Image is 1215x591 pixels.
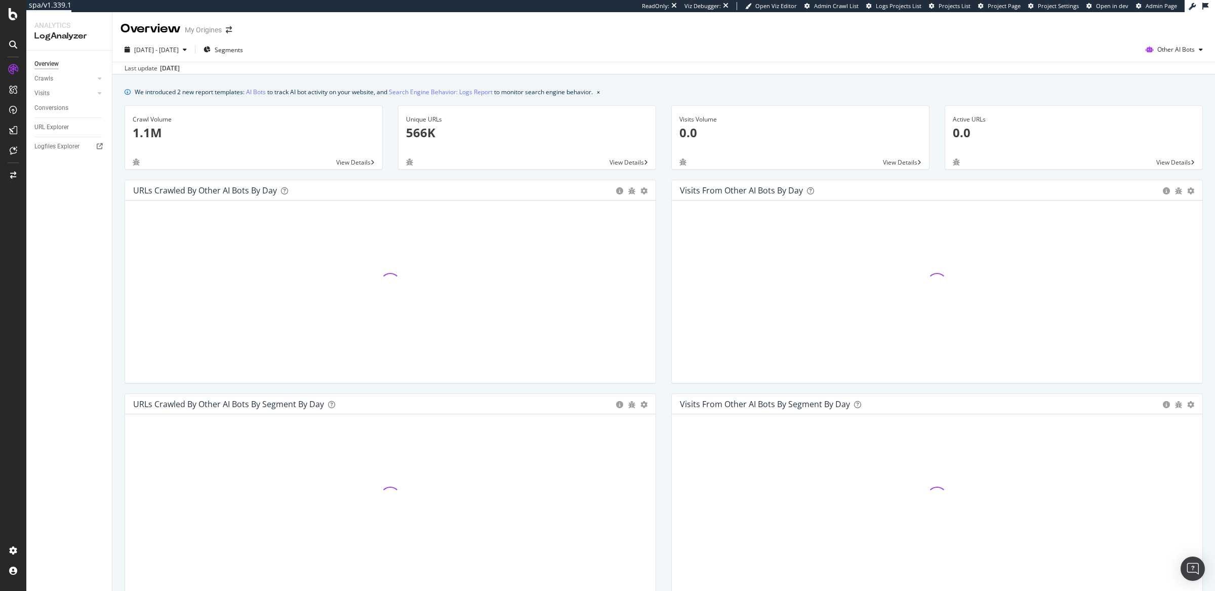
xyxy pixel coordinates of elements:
[684,2,721,10] div: Viz Debugger:
[125,87,1203,97] div: info banner
[133,399,324,409] div: URLs Crawled by Other AI Bots By Segment By Day
[34,141,79,152] div: Logfiles Explorer
[978,2,1021,10] a: Project Page
[34,103,105,113] a: Conversions
[610,158,644,167] span: View Details
[133,115,375,124] div: Crawl Volume
[953,124,1195,141] p: 0.0
[133,185,277,195] div: URLs Crawled by Other AI Bots by day
[133,124,375,141] p: 1.1M
[389,87,493,97] a: Search Engine Behavior: Logs Report
[953,159,960,166] div: bug
[185,25,222,35] div: My Origines
[1163,401,1170,408] div: circle-info
[1156,158,1191,167] span: View Details
[1086,2,1128,10] a: Open in dev
[1146,2,1177,10] span: Admin Page
[616,187,623,194] div: circle-info
[804,2,859,10] a: Admin Crawl List
[755,2,797,10] span: Open Viz Editor
[679,159,686,166] div: bug
[34,20,104,30] div: Analytics
[642,2,669,10] div: ReadOnly:
[1157,45,1195,54] span: Other AI Bots
[135,87,593,97] div: We introduced 2 new report templates: to track AI bot activity on your website, and to monitor se...
[616,401,623,408] div: circle-info
[215,46,243,54] span: Segments
[876,2,921,10] span: Logs Projects List
[125,64,180,73] div: Last update
[640,401,647,408] div: gear
[594,85,602,99] button: close banner
[679,115,921,124] div: Visits Volume
[34,141,105,152] a: Logfiles Explorer
[34,88,95,99] a: Visits
[628,401,635,408] div: bug
[34,30,104,42] div: LogAnalyzer
[640,187,647,194] div: gear
[34,59,59,69] div: Overview
[120,42,191,58] button: [DATE] - [DATE]
[814,2,859,10] span: Admin Crawl List
[1096,2,1128,10] span: Open in dev
[1142,42,1207,58] button: Other AI Bots
[1187,401,1194,408] div: gear
[1175,401,1182,408] div: bug
[988,2,1021,10] span: Project Page
[1163,187,1170,194] div: circle-info
[679,124,921,141] p: 0.0
[929,2,970,10] a: Projects List
[406,115,648,124] div: Unique URLs
[1187,187,1194,194] div: gear
[406,124,648,141] p: 566K
[406,159,413,166] div: bug
[1028,2,1079,10] a: Project Settings
[34,103,68,113] div: Conversions
[1181,557,1205,581] div: Open Intercom Messenger
[1175,187,1182,194] div: bug
[34,88,50,99] div: Visits
[939,2,970,10] span: Projects List
[160,64,180,73] div: [DATE]
[680,185,803,195] div: Visits from Other AI Bots by day
[134,46,179,54] span: [DATE] - [DATE]
[120,20,181,37] div: Overview
[226,26,232,33] div: arrow-right-arrow-left
[34,122,105,133] a: URL Explorer
[680,399,850,409] div: Visits from Other AI Bots By Segment By Day
[246,87,266,97] a: AI Bots
[953,115,1195,124] div: Active URLs
[133,159,140,166] div: bug
[1038,2,1079,10] span: Project Settings
[34,122,69,133] div: URL Explorer
[34,59,105,69] a: Overview
[336,158,371,167] span: View Details
[34,73,95,84] a: Crawls
[628,187,635,194] div: bug
[745,2,797,10] a: Open Viz Editor
[199,42,247,58] button: Segments
[1136,2,1177,10] a: Admin Page
[883,158,917,167] span: View Details
[866,2,921,10] a: Logs Projects List
[34,73,53,84] div: Crawls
